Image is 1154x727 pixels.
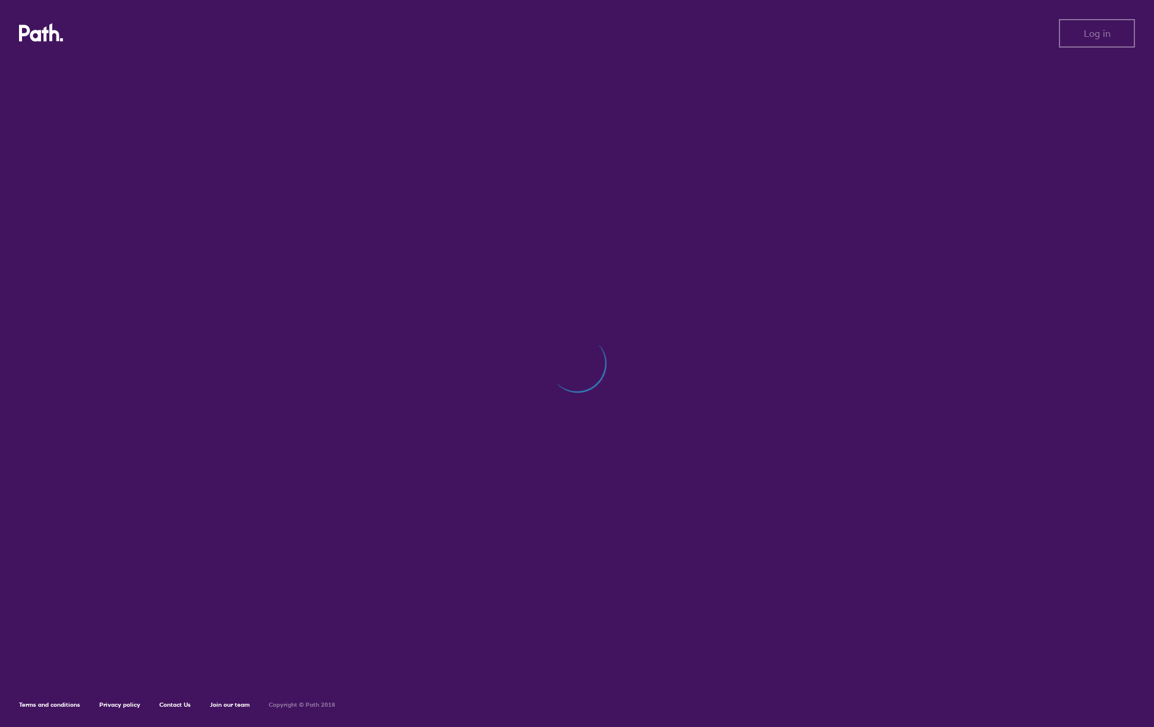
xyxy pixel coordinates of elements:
[210,701,250,709] a: Join our team
[19,701,80,709] a: Terms and conditions
[1059,19,1135,48] button: Log in
[159,701,191,709] a: Contact Us
[99,701,140,709] a: Privacy policy
[269,701,335,709] h6: Copyright © Path 2018
[1084,28,1111,39] span: Log in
